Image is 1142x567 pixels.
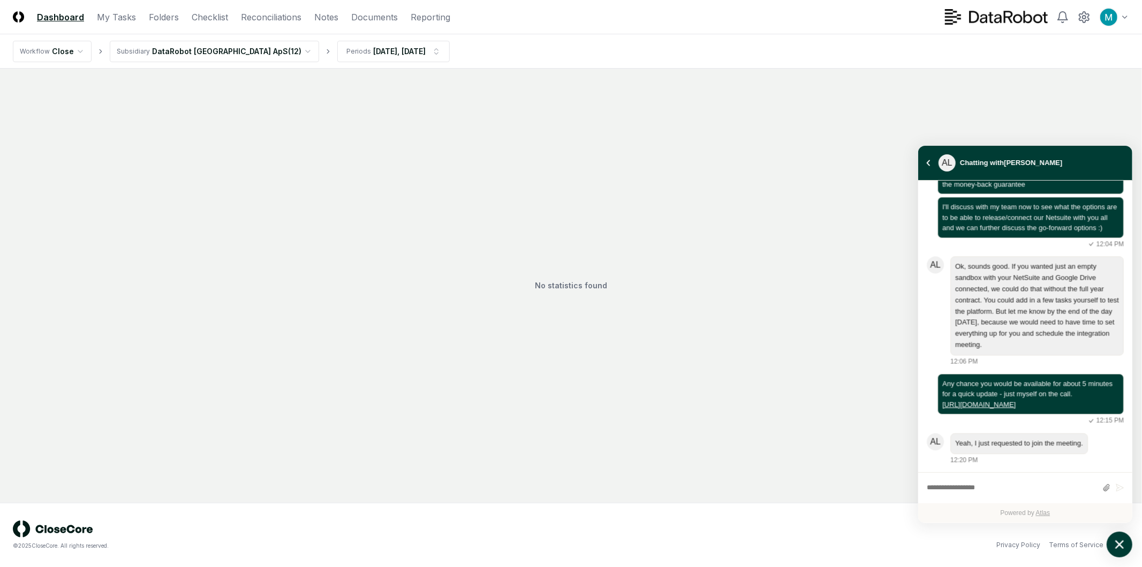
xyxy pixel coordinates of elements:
div: Periods [346,47,371,56]
img: DataRobot logo [945,9,1048,25]
div: Chatting with [PERSON_NAME] [960,156,1062,169]
div: atlas-ticket [918,181,1132,523]
div: atlas-message-bubble [937,374,1124,415]
a: Documents [351,11,398,24]
div: atlas-message-text [955,261,1119,350]
div: Friday, September 12, 12:15 PM [937,374,1124,426]
button: atlas-launcher [1107,532,1132,557]
div: Powered by [918,503,1132,523]
img: ACg8ocIk6UVBSJ1Mh_wKybhGNOx8YD4zQOa2rDZHjRd5UfivBFfoWA=s96-c [1100,9,1117,26]
div: © 2025 CloseCore. All rights reserved. [13,542,571,550]
button: Attach files by clicking or dropping files here [1102,483,1110,493]
div: Friday, September 12, 12:06 PM [950,256,1124,365]
div: Workflow [20,47,50,56]
a: [URL][DOMAIN_NAME] [942,399,1119,410]
a: Folders [149,11,179,24]
div: atlas-message-text [942,378,1119,410]
div: atlas-message-bubble [937,197,1124,238]
svg: atlas-sent-icon [1086,416,1096,426]
div: Friday, September 12, 12:04 PM [937,197,1124,249]
div: atlas-message [927,197,1124,249]
div: atlas-message [927,433,1124,465]
svg: atlas-sent-icon [1086,239,1096,249]
div: Friday, September 12, 12:20 PM [950,433,1124,465]
div: atlas-message-author-avatar [939,154,956,171]
div: atlas-message-bubble [950,433,1088,454]
a: Reporting [411,11,450,24]
div: 12:04 PM [1086,239,1124,249]
a: Terms of Service [1049,540,1103,550]
div: atlas-message-author-avatar [927,256,944,273]
p: Yeah, I just requested to join the meeting. [955,438,1083,449]
nav: breadcrumb [13,41,450,62]
div: 12:20 PM [950,455,978,465]
a: My Tasks [97,11,136,24]
div: Subsidiary [117,47,150,56]
div: atlas-message-author-avatar [927,433,944,450]
a: Reconciliations [241,11,301,24]
a: Checklist [192,11,228,24]
div: atlas-composer [927,478,1124,498]
div: 12:06 PM [950,356,978,366]
a: Notes [314,11,338,24]
div: 12:15 PM [1086,415,1124,426]
a: Dashboard [37,11,84,24]
button: atlas-back-button [922,157,934,169]
div: atlas-message [927,374,1124,426]
img: Logo [13,11,24,23]
div: atlas-message [927,256,1124,365]
p: Ok, sounds good. If you wanted just an empty sandbox with your NetSuite and Google Drive connecte... [955,261,1119,350]
div: atlas-message-text [955,438,1083,449]
a: Atlas [1036,509,1050,517]
button: Periods[DATE], [DATE] [337,41,450,62]
div: atlas-message-bubble [950,256,1124,355]
div: atlas-window [918,146,1132,523]
div: No statistics found [13,81,1129,490]
div: [DATE], [DATE] [373,46,426,57]
img: logo [13,520,93,538]
a: Privacy Policy [996,540,1040,550]
div: atlas-message-text [942,202,1119,233]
